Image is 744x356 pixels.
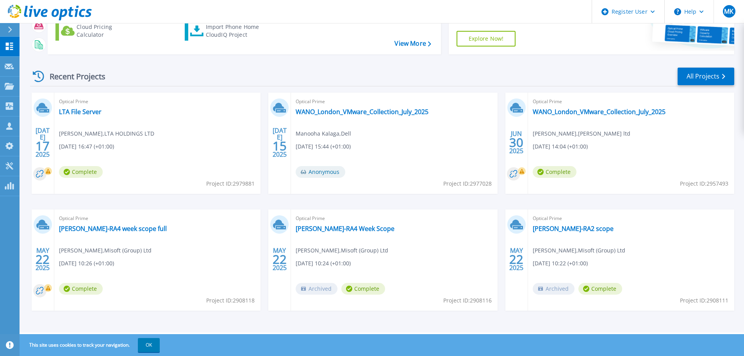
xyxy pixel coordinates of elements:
a: WANO_London_VMware_Collection_July_2025 [533,108,665,116]
span: Project ID: 2908118 [206,296,255,305]
a: WANO_London_VMware_Collection_July_2025 [296,108,428,116]
span: Optical Prime [59,97,256,106]
span: Complete [578,283,622,295]
span: Project ID: 2908111 [680,296,728,305]
span: Manooha Kalaga , Dell [296,129,351,138]
a: Cloud Pricing Calculator [55,21,143,41]
button: OK [138,338,160,352]
span: This site uses cookies to track your navigation. [21,338,160,352]
div: MAY 2025 [509,245,524,274]
span: Complete [59,283,103,295]
span: Complete [59,166,103,178]
span: [PERSON_NAME] , [PERSON_NAME] ltd [533,129,630,138]
div: [DATE] 2025 [35,128,50,157]
span: [PERSON_NAME] , Misoft (Group) Ltd [59,246,152,255]
span: [PERSON_NAME] , Misoft (Group) Ltd [296,246,388,255]
span: Optical Prime [59,214,256,223]
a: All Projects [678,68,734,85]
div: MAY 2025 [35,245,50,274]
span: Project ID: 2908116 [443,296,492,305]
span: [DATE] 10:26 (+01:00) [59,259,114,268]
span: 30 [509,139,523,146]
span: 15 [273,143,287,149]
span: Project ID: 2979881 [206,179,255,188]
span: Archived [296,283,337,295]
span: Archived [533,283,575,295]
span: [DATE] 15:44 (+01:00) [296,142,351,151]
div: [DATE] 2025 [272,128,287,157]
a: [PERSON_NAME]-RA4 Week Scope [296,225,394,233]
span: Optical Prime [296,214,492,223]
span: Complete [341,283,385,295]
a: [PERSON_NAME]-RA2 scope [533,225,614,233]
span: Optical Prime [533,214,730,223]
span: [DATE] 10:22 (+01:00) [533,259,588,268]
div: MAY 2025 [272,245,287,274]
span: Optical Prime [533,97,730,106]
span: Anonymous [296,166,345,178]
span: Complete [533,166,576,178]
span: [DATE] 14:04 (+01:00) [533,142,588,151]
span: [DATE] 16:47 (+01:00) [59,142,114,151]
span: [PERSON_NAME] , LTA HOLDINGS LTD [59,129,154,138]
span: [PERSON_NAME] , Misoft (Group) Ltd [533,246,625,255]
span: [DATE] 10:24 (+01:00) [296,259,351,268]
a: View More [394,40,431,47]
span: Project ID: 2957493 [680,179,728,188]
a: Explore Now! [457,31,516,47]
div: JUN 2025 [509,128,524,157]
div: Import Phone Home CloudIQ Project [206,23,267,39]
span: 22 [509,256,523,263]
span: 17 [36,143,50,149]
span: MK [724,8,733,14]
span: Optical Prime [296,97,492,106]
a: LTA File Server [59,108,102,116]
span: Project ID: 2977028 [443,179,492,188]
a: [PERSON_NAME]-RA4 week scope full [59,225,167,233]
span: 22 [273,256,287,263]
div: Cloud Pricing Calculator [77,23,139,39]
div: Recent Projects [30,67,116,86]
span: 22 [36,256,50,263]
